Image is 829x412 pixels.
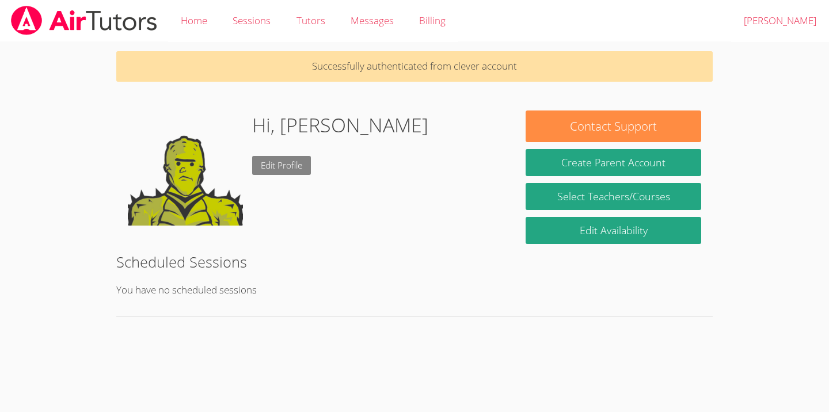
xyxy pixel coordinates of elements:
img: default.png [128,110,243,226]
a: Select Teachers/Courses [526,183,701,210]
h1: Hi, [PERSON_NAME] [252,110,428,140]
a: Edit Profile [252,156,311,175]
h2: Scheduled Sessions [116,251,713,273]
p: You have no scheduled sessions [116,282,713,299]
button: Contact Support [526,110,701,142]
button: Create Parent Account [526,149,701,176]
a: Edit Availability [526,217,701,244]
p: Successfully authenticated from clever account [116,51,713,82]
img: airtutors_banner-c4298cdbf04f3fff15de1276eac7730deb9818008684d7c2e4769d2f7ddbe033.png [10,6,158,35]
span: Messages [351,14,394,27]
